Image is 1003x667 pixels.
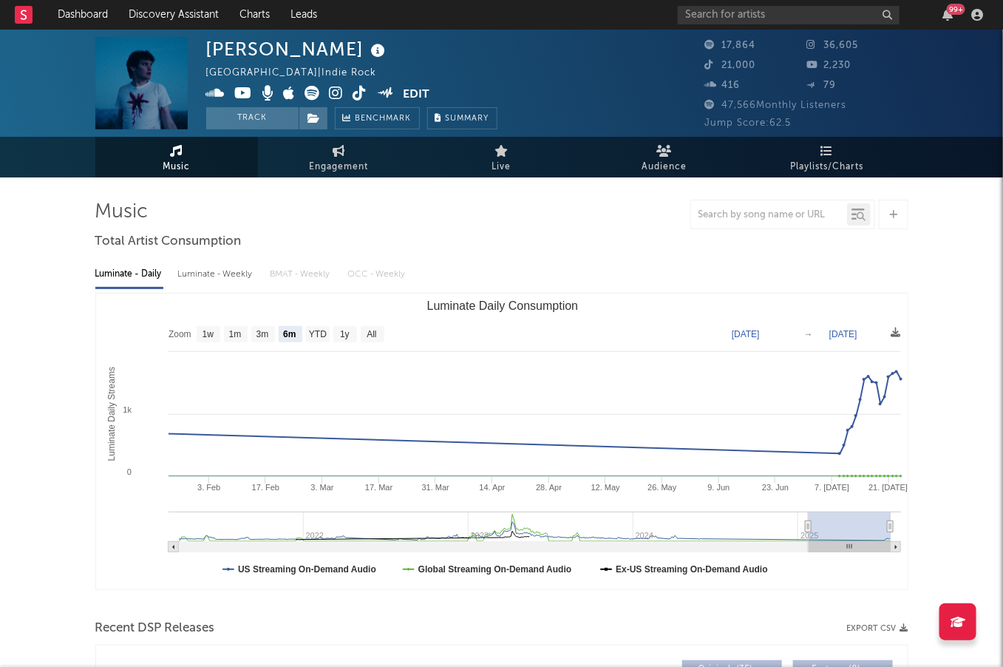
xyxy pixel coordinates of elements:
[95,137,258,177] a: Music
[426,299,578,312] text: Luminate Daily Consumption
[202,330,214,340] text: 1w
[746,137,908,177] a: Playlists/Charts
[479,483,505,492] text: 14. Apr
[96,294,908,589] svg: Luminate Daily Consumption
[707,483,730,492] text: 9. Jun
[446,115,489,123] span: Summary
[492,158,511,176] span: Live
[806,81,836,90] span: 79
[163,158,190,176] span: Music
[365,483,393,492] text: 17. Mar
[228,330,241,340] text: 1m
[206,64,394,82] div: [GEOGRAPHIC_DATA] | Indie Rock
[197,483,220,492] text: 3. Feb
[418,564,571,575] text: Global Streaming On-Demand Audio
[647,483,677,492] text: 26. May
[868,483,908,492] text: 21. [DATE]
[106,367,116,461] text: Luminate Daily Streams
[678,6,900,24] input: Search for artists
[256,330,268,340] text: 3m
[847,624,908,633] button: Export CSV
[169,330,191,340] text: Zoom
[705,101,847,110] span: 47,566 Monthly Listeners
[238,564,376,575] text: US Streaming On-Demand Audio
[356,110,412,128] span: Benchmark
[421,483,449,492] text: 31. Mar
[95,233,242,251] span: Total Artist Consumption
[705,41,756,50] span: 17,864
[705,81,741,90] span: 416
[310,483,334,492] text: 3. Mar
[815,483,849,492] text: 7. [DATE]
[732,329,760,339] text: [DATE]
[591,483,620,492] text: 12. May
[691,209,847,221] input: Search by song name or URL
[367,330,376,340] text: All
[942,9,953,21] button: 99+
[123,405,132,414] text: 1k
[178,262,256,287] div: Luminate - Weekly
[790,158,863,176] span: Playlists/Charts
[206,37,390,61] div: [PERSON_NAME]
[206,107,299,129] button: Track
[340,330,350,340] text: 1y
[806,61,851,70] span: 2,230
[126,467,131,476] text: 0
[95,620,215,637] span: Recent DSP Releases
[829,329,857,339] text: [DATE]
[804,329,813,339] text: →
[705,61,756,70] span: 21,000
[335,107,420,129] a: Benchmark
[310,158,369,176] span: Engagement
[427,107,497,129] button: Summary
[642,158,687,176] span: Audience
[806,41,858,50] span: 36,605
[403,86,429,104] button: Edit
[947,4,965,15] div: 99 +
[258,137,421,177] a: Engagement
[583,137,746,177] a: Audience
[308,330,326,340] text: YTD
[762,483,789,492] text: 23. Jun
[616,564,768,575] text: Ex-US Streaming On-Demand Audio
[95,262,163,287] div: Luminate - Daily
[421,137,583,177] a: Live
[283,330,296,340] text: 6m
[705,118,792,128] span: Jump Score: 62.5
[251,483,279,492] text: 17. Feb
[536,483,562,492] text: 28. Apr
